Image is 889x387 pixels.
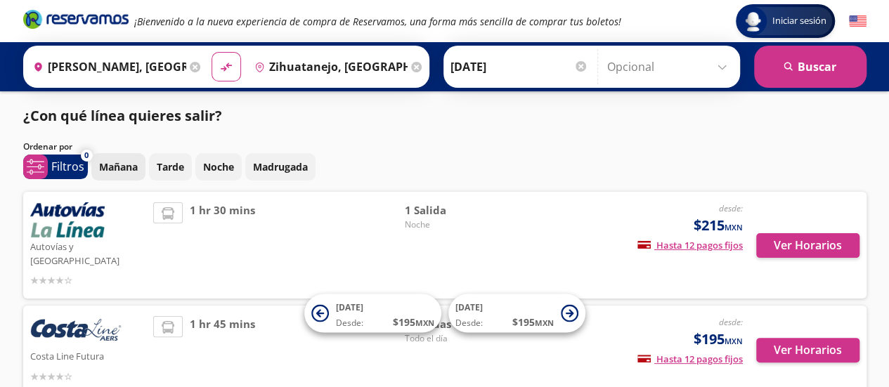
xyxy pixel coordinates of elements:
[190,316,255,384] span: 1 hr 45 mins
[404,218,502,231] span: Noche
[754,46,867,88] button: Buscar
[195,153,242,181] button: Noche
[694,329,743,350] span: $195
[450,49,588,84] input: Elegir Fecha
[30,347,147,364] p: Costa Line Futura
[455,317,483,329] span: Desde:
[455,301,483,313] span: [DATE]
[99,159,138,174] p: Mañana
[694,215,743,236] span: $215
[91,153,145,181] button: Mañana
[404,332,502,345] span: Todo el día
[245,153,316,181] button: Madrugada
[849,13,867,30] button: English
[23,105,222,126] p: ¿Con qué línea quieres salir?
[249,49,408,84] input: Buscar Destino
[448,294,585,333] button: [DATE]Desde:$195MXN
[30,202,105,237] img: Autovías y La Línea
[253,159,308,174] p: Madrugada
[756,233,859,258] button: Ver Horarios
[637,353,743,365] span: Hasta 12 pagos fijos
[535,317,554,328] small: MXN
[30,237,147,268] p: Autovías y [GEOGRAPHIC_DATA]
[190,202,255,288] span: 1 hr 30 mins
[393,315,434,329] span: $ 195
[51,158,84,175] p: Filtros
[23,155,88,179] button: 0Filtros
[725,336,743,346] small: MXN
[30,316,122,347] img: Costa Line Futura
[134,15,621,28] em: ¡Bienvenido a la nueva experiencia de compra de Reservamos, una forma más sencilla de comprar tus...
[336,317,363,329] span: Desde:
[719,316,743,328] em: desde:
[27,49,186,84] input: Buscar Origen
[637,239,743,251] span: Hasta 12 pagos fijos
[725,222,743,232] small: MXN
[512,315,554,329] span: $ 195
[149,153,192,181] button: Tarde
[304,294,441,333] button: [DATE]Desde:$195MXN
[767,14,832,28] span: Iniciar sesión
[404,202,502,218] span: 1 Salida
[415,317,434,328] small: MXN
[719,202,743,214] em: desde:
[336,301,363,313] span: [DATE]
[84,150,89,162] span: 0
[203,159,234,174] p: Noche
[23,8,129,29] i: Brand Logo
[607,49,733,84] input: Opcional
[23,140,72,153] p: Ordenar por
[756,338,859,362] button: Ver Horarios
[157,159,184,174] p: Tarde
[23,8,129,34] a: Brand Logo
